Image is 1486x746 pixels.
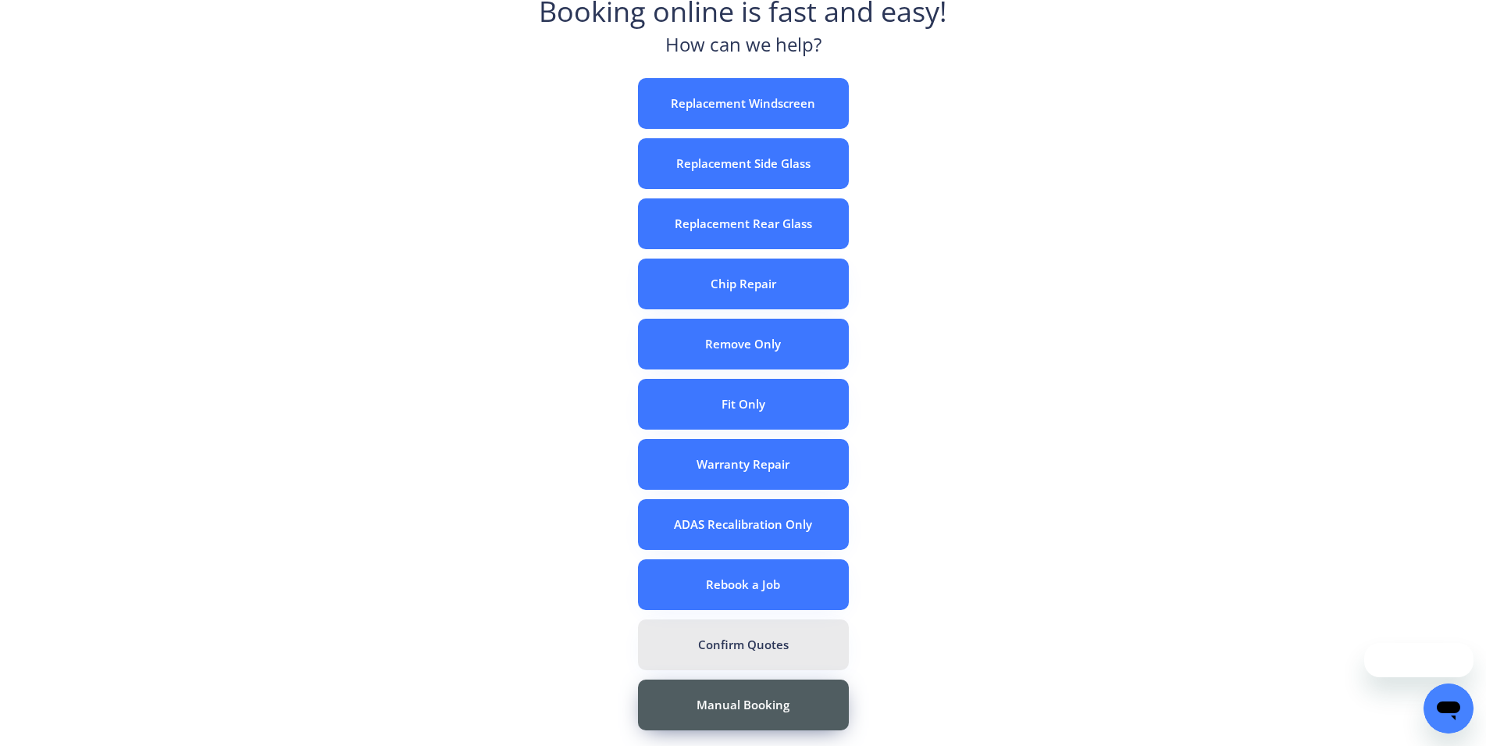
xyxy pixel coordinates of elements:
button: Replacement Side Glass [638,138,849,189]
button: Confirm Quotes [638,619,849,670]
iframe: Button to launch messaging window [1424,684,1474,734]
button: Remove Only [638,319,849,369]
button: Fit Only [638,379,849,430]
button: Replacement Rear Glass [638,198,849,249]
button: Rebook a Job [638,559,849,610]
button: Replacement Windscreen [638,78,849,129]
button: Warranty Repair [638,439,849,490]
button: Chip Repair [638,259,849,309]
button: ADAS Recalibration Only [638,499,849,550]
div: How can we help? [665,31,821,66]
button: Manual Booking [638,680,849,730]
iframe: Message from company [1364,643,1474,677]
